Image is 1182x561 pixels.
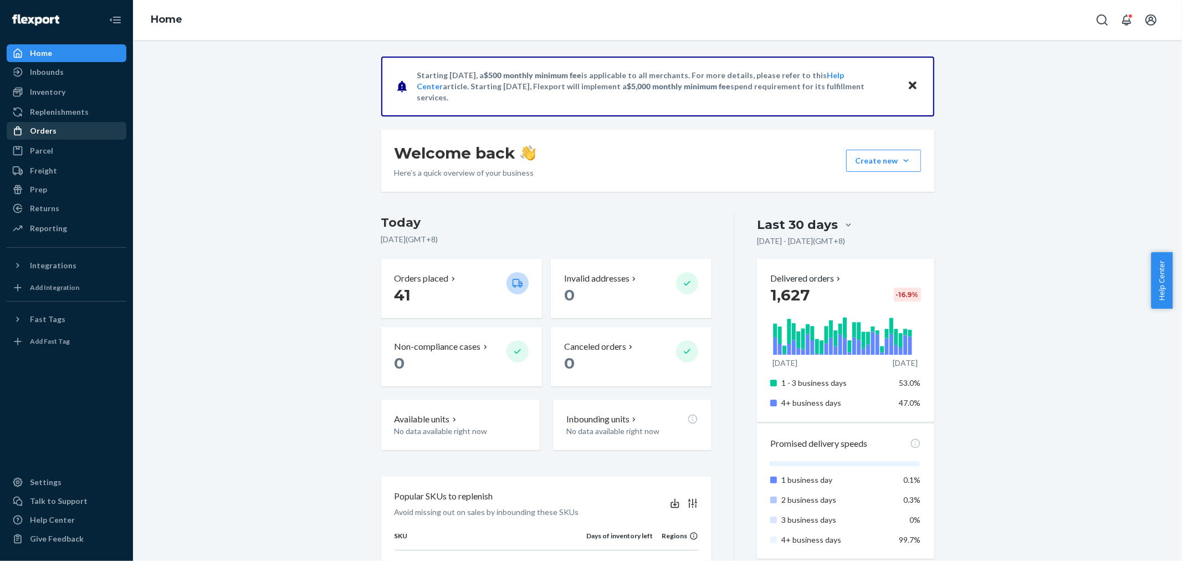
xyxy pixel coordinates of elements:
div: Help Center [30,514,75,526]
a: Inbounds [7,63,126,81]
span: 47.0% [899,398,921,407]
a: Orders [7,122,126,140]
a: Help Center [7,511,126,529]
p: No data available right now [395,426,526,437]
span: 0 [395,354,405,373]
p: Promised delivery speeds [770,437,867,450]
span: 0.1% [904,475,921,484]
button: Close [905,78,920,94]
a: Replenishments [7,103,126,121]
div: Returns [30,203,59,214]
button: Invalid addresses 0 [551,259,712,318]
a: Home [7,44,126,62]
p: Available units [395,413,450,426]
p: Canceled orders [564,340,626,353]
button: Fast Tags [7,310,126,328]
a: Returns [7,200,126,217]
span: 0% [910,515,921,524]
button: Create new [846,150,921,172]
p: Inbounding units [566,413,630,426]
span: $5,000 monthly minimum fee [627,81,731,91]
div: Freight [30,165,57,176]
button: Close Navigation [104,9,126,31]
span: 53.0% [899,378,921,387]
h1: Welcome back [395,143,536,163]
p: [DATE] - [DATE] ( GMT+8 ) [757,236,845,247]
span: $500 monthly minimum fee [484,70,582,80]
button: Give Feedback [7,530,126,548]
img: Flexport logo [12,14,59,25]
button: Integrations [7,257,126,274]
p: [DATE] ( GMT+8 ) [381,234,712,245]
span: 1,627 [770,285,810,304]
div: Reporting [30,223,67,234]
p: 2 business days [781,494,891,506]
p: [DATE] [772,358,797,369]
button: Help Center [1151,252,1173,309]
div: Talk to Support [30,496,88,507]
button: Inbounding unitsNo data available right now [553,400,712,450]
a: Home [151,13,182,25]
p: Invalid addresses [564,272,630,285]
span: 41 [395,285,411,304]
p: 1 business day [781,475,891,486]
a: Inventory [7,83,126,101]
div: Inbounds [30,67,64,78]
p: 4+ business days [781,397,891,409]
p: [DATE] [893,358,918,369]
a: Freight [7,162,126,180]
button: Open account menu [1140,9,1162,31]
a: Settings [7,473,126,491]
div: Give Feedback [30,533,84,544]
a: Parcel [7,142,126,160]
p: Popular SKUs to replenish [395,490,493,503]
div: Add Integration [30,283,79,292]
button: Orders placed 41 [381,259,542,318]
div: Home [30,48,52,59]
p: Starting [DATE], a is applicable to all merchants. For more details, please refer to this article... [417,70,897,103]
img: hand-wave emoji [520,145,536,161]
span: 0.3% [904,495,921,504]
div: Orders [30,125,57,136]
ol: breadcrumbs [142,4,191,36]
div: Settings [30,477,62,488]
p: Avoid missing out on sales by inbounding these SKUs [395,507,579,518]
p: 1 - 3 business days [781,378,891,389]
a: Add Fast Tag [7,333,126,350]
a: Add Integration [7,279,126,297]
p: Here’s a quick overview of your business [395,167,536,178]
p: 4+ business days [781,534,891,545]
button: Open Search Box [1091,9,1113,31]
a: Talk to Support [7,492,126,510]
button: Canceled orders 0 [551,327,712,386]
button: Open notifications [1116,9,1138,31]
div: -16.9 % [894,288,921,302]
div: Last 30 days [757,216,838,233]
div: Fast Tags [30,314,65,325]
h3: Today [381,214,712,232]
a: Reporting [7,220,126,237]
div: Parcel [30,145,53,156]
div: Regions [653,531,699,540]
div: Integrations [30,260,76,271]
p: Non-compliance cases [395,340,481,353]
span: 0 [564,285,575,304]
p: No data available right now [566,426,698,437]
p: 3 business days [781,514,891,526]
th: Days of inventory left [587,531,653,550]
th: SKU [395,531,587,550]
div: Inventory [30,86,65,98]
span: 99.7% [899,535,921,544]
span: 0 [564,354,575,373]
button: Available unitsNo data available right now [381,400,540,450]
button: Delivered orders [770,272,843,285]
p: Orders placed [395,272,449,285]
button: Non-compliance cases 0 [381,327,542,386]
a: Prep [7,181,126,198]
div: Replenishments [30,106,89,118]
div: Prep [30,184,47,195]
div: Add Fast Tag [30,336,70,346]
